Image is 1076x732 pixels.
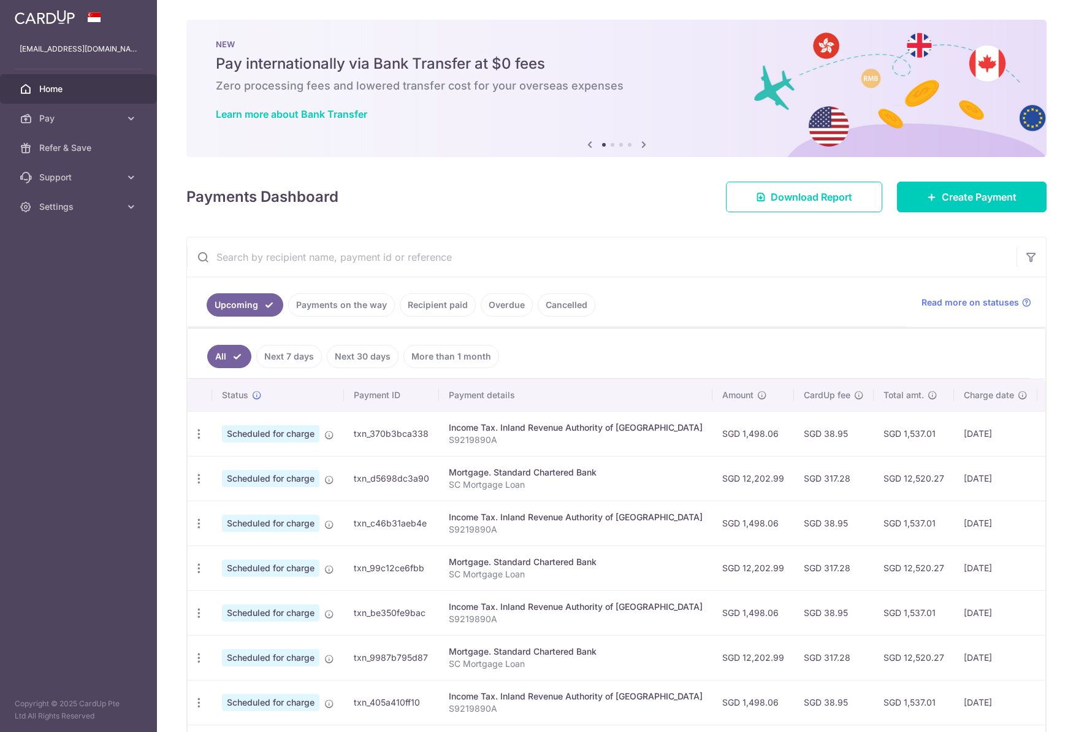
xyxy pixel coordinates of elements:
td: [DATE] [954,501,1037,545]
td: txn_99c12ce6fbb [344,545,439,590]
td: [DATE] [954,635,1037,680]
a: Recipient paid [400,293,476,317]
h5: Pay internationally via Bank Transfer at $0 fees [216,54,1017,74]
a: All [207,345,251,368]
div: Income Tax. Inland Revenue Authority of [GEOGRAPHIC_DATA] [449,422,703,434]
span: Scheduled for charge [222,560,319,577]
td: SGD 12,520.27 [874,456,954,501]
td: SGD 12,520.27 [874,635,954,680]
span: Scheduled for charge [222,694,319,711]
td: [DATE] [954,680,1037,725]
p: NEW [216,39,1017,49]
td: SGD 1,537.01 [874,680,954,725]
a: Payments on the way [288,293,395,317]
td: txn_be350fe9bac [344,590,439,635]
p: SC Mortgage Loan [449,658,703,670]
td: SGD 1,498.06 [712,411,794,456]
img: CardUp [15,10,75,25]
p: S9219890A [449,523,703,536]
td: SGD 1,498.06 [712,590,794,635]
td: SGD 38.95 [794,411,874,456]
td: SGD 317.28 [794,545,874,590]
td: SGD 317.28 [794,456,874,501]
span: Download Report [771,190,852,204]
a: Read more on statuses [921,296,1031,309]
td: [DATE] [954,545,1037,590]
a: Overdue [481,293,533,317]
td: SGD 12,202.99 [712,456,794,501]
td: [DATE] [954,590,1037,635]
p: SC Mortgage Loan [449,568,703,580]
span: Home [39,83,120,95]
a: Next 7 days [256,345,322,368]
div: Mortgage. Standard Chartered Bank [449,645,703,658]
th: Payment ID [344,379,439,411]
a: More than 1 month [403,345,499,368]
td: SGD 12,520.27 [874,545,954,590]
input: Search by recipient name, payment id or reference [187,237,1017,277]
td: SGD 1,498.06 [712,501,794,545]
a: Download Report [726,182,882,212]
h4: Payments Dashboard [186,186,338,208]
span: Total amt. [883,389,924,401]
td: SGD 1,537.01 [874,590,954,635]
td: SGD 1,537.01 [874,411,954,456]
div: Income Tax. Inland Revenue Authority of [GEOGRAPHIC_DATA] [449,690,703,703]
td: txn_c46b31aeb4e [344,501,439,545]
a: Learn more about Bank Transfer [216,108,367,120]
td: SGD 1,498.06 [712,680,794,725]
span: Scheduled for charge [222,470,319,487]
td: txn_9987b795d87 [344,635,439,680]
span: Amount [722,389,754,401]
div: Mortgage. Standard Chartered Bank [449,556,703,568]
span: Support [39,171,120,183]
a: Cancelled [538,293,595,317]
p: S9219890A [449,434,703,446]
div: Income Tax. Inland Revenue Authority of [GEOGRAPHIC_DATA] [449,511,703,523]
td: txn_405a410ff10 [344,680,439,725]
td: txn_d5698dc3a90 [344,456,439,501]
td: [DATE] [954,456,1037,501]
span: Read more on statuses [921,296,1019,309]
a: Next 30 days [327,345,399,368]
td: [DATE] [954,411,1037,456]
span: Status [222,389,248,401]
div: Income Tax. Inland Revenue Authority of [GEOGRAPHIC_DATA] [449,601,703,613]
td: SGD 12,202.99 [712,545,794,590]
div: Mortgage. Standard Chartered Bank [449,466,703,479]
span: Scheduled for charge [222,649,319,666]
p: [EMAIL_ADDRESS][DOMAIN_NAME] [20,43,137,55]
h6: Zero processing fees and lowered transfer cost for your overseas expenses [216,79,1017,93]
span: CardUp fee [804,389,850,401]
span: Scheduled for charge [222,515,319,532]
td: SGD 1,537.01 [874,501,954,545]
iframe: Opens a widget where you can find more information [998,695,1064,726]
a: Upcoming [207,293,283,317]
p: S9219890A [449,703,703,715]
td: SGD 12,202.99 [712,635,794,680]
td: SGD 38.95 [794,590,874,635]
p: S9219890A [449,613,703,625]
span: Scheduled for charge [222,604,319,622]
span: Create Payment [942,190,1017,204]
span: Pay [39,112,120,125]
p: SC Mortgage Loan [449,479,703,491]
img: Bank transfer banner [186,20,1047,157]
span: Scheduled for charge [222,425,319,442]
a: Create Payment [897,182,1047,212]
span: Refer & Save [39,142,120,154]
span: Charge date [964,389,1014,401]
th: Payment details [439,379,712,411]
span: Settings [39,201,120,213]
td: SGD 317.28 [794,635,874,680]
td: SGD 38.95 [794,501,874,545]
td: SGD 38.95 [794,680,874,725]
td: txn_370b3bca338 [344,411,439,456]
